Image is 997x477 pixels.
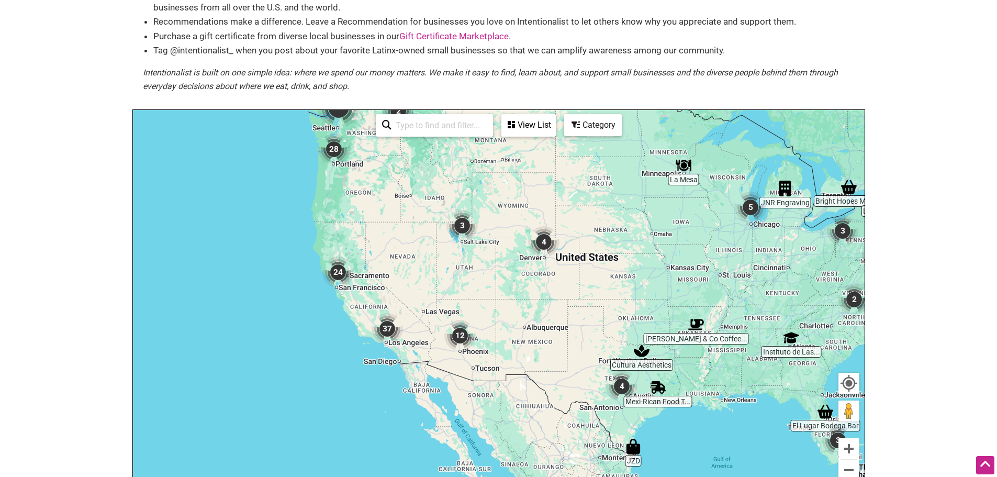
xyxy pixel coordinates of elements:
button: Zoom in [838,438,859,459]
input: Type to find and filter... [391,115,487,136]
div: Filter by category [564,114,622,136]
div: View List [502,115,555,135]
div: Bright Hopes Market [841,179,857,195]
div: 4 [606,371,637,402]
button: Drag Pegman onto the map to open Street View [838,401,859,421]
div: Category [565,115,621,135]
div: JZD [625,439,641,454]
a: Gift Certificate Marketplace [399,31,509,41]
div: Cultura Aesthetics [634,343,649,359]
div: 22 [862,239,893,270]
div: 2 [838,284,870,315]
div: Instituto de Las Américas [783,330,799,346]
button: Your Location [838,373,859,394]
div: La Mesa [676,158,691,173]
div: 3 [822,425,854,456]
li: Recommendations make a difference. Leave a Recommendation for businesses you love on Intentionali... [153,15,855,29]
div: El Lugar Bodega Bar [817,404,833,419]
div: 37 [372,313,403,345]
div: 24 [322,257,354,288]
li: Tag @intentionalist_ when you post about your favorite Latinx-owned small businesses so that we c... [153,43,855,58]
div: 3 [446,210,478,241]
div: See a list of the visible businesses [501,114,556,137]
li: Purchase a gift certificate from diverse local businesses in our . [153,29,855,43]
div: Fidel & Co Coffee Roasters [688,317,704,332]
div: 12 [444,320,476,351]
div: 4 [528,226,559,258]
div: 5 [735,192,766,223]
div: JNR Engraving [777,181,793,196]
div: Scroll Back to Top [976,456,994,474]
div: Mexi-Rican Food Truck [650,380,666,395]
div: 3 [827,215,858,247]
em: Intentionalist is built on one simple idea: where we spend our money matters. We make it easy to ... [143,68,838,91]
div: Type to search and filter [376,114,493,137]
div: 28 [318,134,350,165]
